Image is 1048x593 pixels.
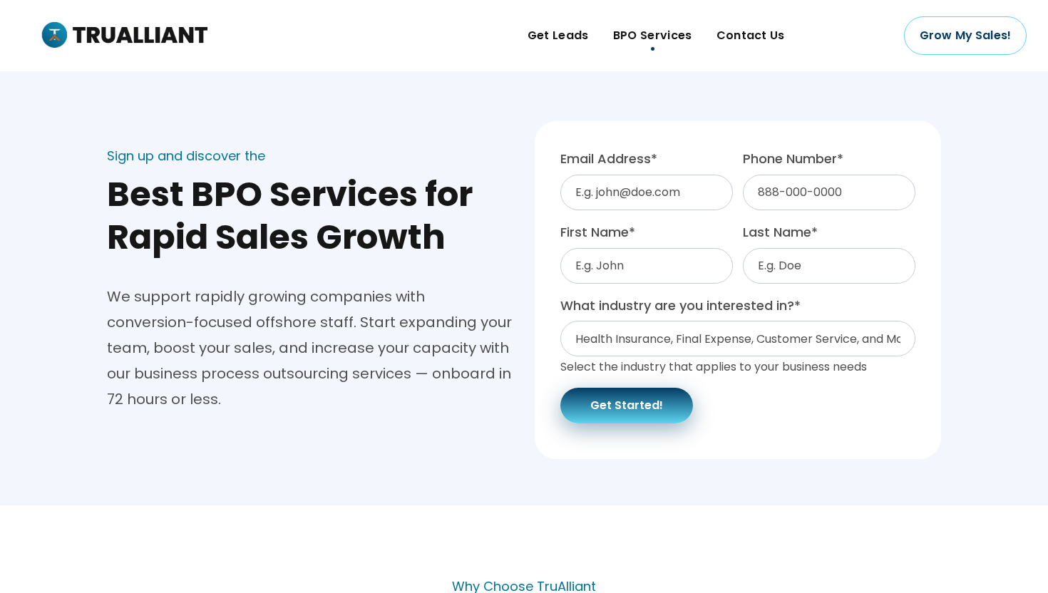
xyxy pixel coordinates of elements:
h2: Best BPO Services for Rapid Sales Growth [107,173,513,259]
label: Email Address [560,147,733,171]
button: Get Started! [560,388,693,423]
label: Phone Number [743,147,915,171]
input: 888-000-0000 [743,175,915,210]
span: Contact Us [716,25,785,46]
label: What industry are you interested in? [560,294,915,318]
input: E.g. John [560,248,733,284]
span: BPO Services [613,25,692,46]
a: Grow My Sales! [904,16,1027,55]
span: Select the industry that applies to your business needs [560,359,867,375]
input: E.g. john@doe.com [560,175,733,210]
span: Get Leads [528,25,589,46]
input: E.g. Doe [743,248,915,284]
div: We support rapidly growing companies with conversion-focused offshore staff. Start expanding your... [107,284,513,412]
label: First Name [560,220,733,244]
div: Sign up and discover the [107,149,265,163]
label: Last Name [743,220,915,244]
